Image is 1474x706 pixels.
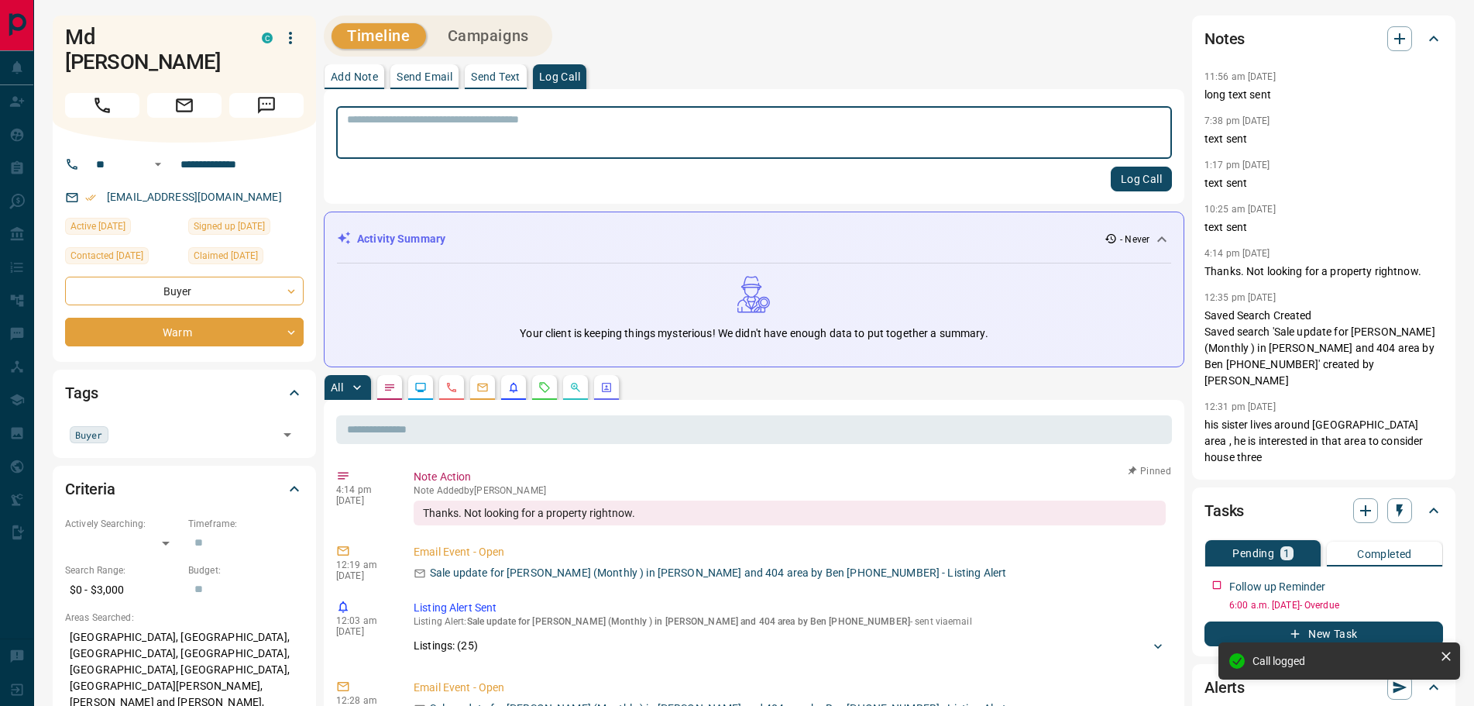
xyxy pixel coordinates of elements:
span: Buyer [75,427,103,443]
p: 7:38 pm [DATE] [1204,115,1270,126]
span: Message [229,93,304,118]
p: Budget: [188,563,304,577]
p: Search Range: [65,563,180,577]
p: 12:19 am [336,560,390,570]
p: All [331,382,343,393]
p: Email Event - Open [414,544,1166,560]
div: Criteria [65,470,304,508]
p: Email Event - Open [414,680,1166,696]
span: Active [DATE] [70,219,125,234]
div: Wed May 01 2024 [65,218,180,239]
div: Warm [65,318,304,346]
p: Your client is keeping things mysterious! We didn't have enough data to put together a summary. [520,325,988,342]
p: Log Call [539,71,580,82]
h2: Alerts [1204,675,1245,700]
svg: Requests [538,381,551,394]
button: Open [149,155,167,174]
p: Actively Searching: [65,517,180,531]
p: 4:14 pm [DATE] [1204,248,1270,259]
h2: Tags [65,381,98,405]
p: 10:25 am [DATE] [1204,204,1276,215]
p: 12:03 am [336,615,390,626]
p: Listings: ( 25 ) [414,638,478,654]
h2: Notes [1204,26,1245,51]
p: 12:31 pm [DATE] [1204,401,1276,412]
p: Listing Alert : - sent via email [414,616,1166,627]
p: Follow up Reminder [1229,579,1325,595]
a: [EMAIL_ADDRESS][DOMAIN_NAME] [107,191,282,203]
div: Tags [65,374,304,412]
div: condos.ca [262,33,273,43]
p: 6:00 a.m. [DATE] - Overdue [1229,598,1443,612]
p: Pending [1232,548,1274,559]
svg: Lead Browsing Activity [414,381,427,394]
p: $0 - $3,000 [65,577,180,603]
div: Tue Jan 23 2024 [188,247,304,269]
p: [DATE] [336,626,390,637]
span: Sale update for [PERSON_NAME] (Monthly ) in [PERSON_NAME] and 404 area by Ben [PHONE_NUMBER] [467,616,910,627]
div: Fri Aug 05 2022 [188,218,304,239]
div: Alerts [1204,669,1443,706]
div: Listings: (25) [414,632,1166,660]
h1: Md [PERSON_NAME] [65,25,239,74]
p: Add Note [331,71,378,82]
button: Open [277,424,298,446]
button: New Task [1204,622,1443,646]
svg: Listing Alerts [507,381,520,394]
p: [DATE] [336,570,390,581]
p: Listing Alert Sent [414,600,1166,616]
button: Pinned [1127,464,1172,478]
svg: Email Verified [85,192,96,203]
svg: Opportunities [569,381,582,394]
span: Call [65,93,139,118]
h2: Criteria [65,477,115,501]
div: Tasks [1204,492,1443,529]
div: Notes [1204,20,1443,57]
span: Email [147,93,222,118]
p: Note Action [414,469,1166,485]
p: long text sent [1204,87,1443,103]
p: Sale update for [PERSON_NAME] (Monthly ) in [PERSON_NAME] and 404 area by Ben [PHONE_NUMBER] - Li... [430,565,1006,581]
div: Call logged [1252,655,1434,667]
div: Thanks. Not looking for a property rightnow. [414,501,1166,525]
svg: Calls [445,381,458,394]
p: text sent [1204,175,1443,191]
p: text sent [1204,131,1443,147]
p: Activity Summary [357,231,445,247]
p: 4:14 pm [336,484,390,495]
p: Note Added by [PERSON_NAME] [414,485,1166,496]
svg: Notes [383,381,396,394]
span: Claimed [DATE] [194,248,258,263]
p: Timeframe: [188,517,304,531]
p: Thanks. Not looking for a property rightnow. [1204,263,1443,280]
span: Signed up [DATE] [194,219,265,234]
p: [DATE] [336,495,390,506]
svg: Emails [476,381,489,394]
p: 1:17 pm [DATE] [1204,160,1270,170]
p: 12:28 am [336,695,390,706]
div: Tue Jan 23 2024 [65,247,180,269]
button: Campaigns [432,23,545,49]
p: Send Text [471,71,521,82]
p: text sent [1204,219,1443,236]
button: Log Call [1111,167,1172,191]
p: Saved Search Created Saved search 'Sale update for [PERSON_NAME] (Monthly ) in [PERSON_NAME] and ... [1204,308,1443,389]
p: 12:35 pm [DATE] [1204,292,1276,303]
svg: Agent Actions [600,381,613,394]
p: 11:56 am [DATE] [1204,71,1276,82]
p: 1 [1283,548,1290,559]
div: Activity Summary- Never [337,225,1171,253]
div: Buyer [65,277,304,305]
span: Contacted [DATE] [70,248,143,263]
p: Areas Searched: [65,611,304,625]
h2: Tasks [1204,498,1244,523]
p: Completed [1357,549,1412,560]
button: Timeline [332,23,426,49]
p: Send Email [397,71,452,82]
p: his sister lives around [GEOGRAPHIC_DATA] area , he is interested in that area to consider house ... [1204,417,1443,466]
p: - Never [1120,232,1149,246]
